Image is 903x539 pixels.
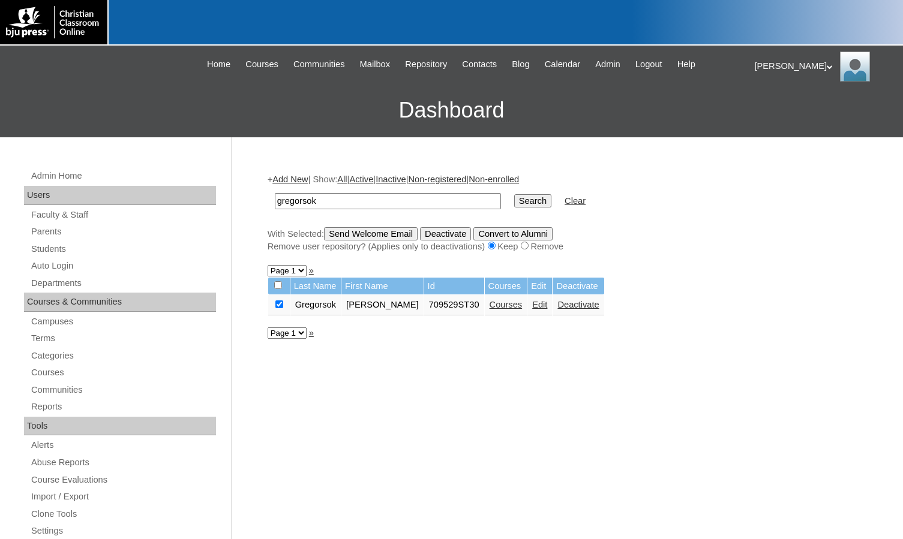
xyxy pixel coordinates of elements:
[473,227,553,240] input: Convert to Alumni
[512,58,529,71] span: Blog
[545,58,580,71] span: Calendar
[290,278,341,295] td: Last Name
[201,58,236,71] a: Home
[30,507,216,522] a: Clone Tools
[30,455,216,470] a: Abuse Reports
[268,173,862,252] div: + | Show: | | | |
[30,331,216,346] a: Terms
[324,227,418,240] input: Send Welcome Email
[207,58,230,71] span: Home
[30,168,216,183] a: Admin Home
[399,58,453,71] a: Repository
[30,365,216,380] a: Courses
[557,300,599,309] a: Deactivate
[506,58,535,71] a: Blog
[30,438,216,453] a: Alerts
[405,58,447,71] span: Repository
[589,58,626,71] a: Admin
[24,186,216,205] div: Users
[30,523,216,538] a: Settings
[239,58,284,71] a: Courses
[527,278,552,295] td: Edit
[469,174,519,184] a: Non-enrolled
[24,293,216,312] div: Courses & Communities
[456,58,503,71] a: Contacts
[287,58,351,71] a: Communities
[553,278,604,295] td: Deactivate
[354,58,397,71] a: Mailbox
[462,58,497,71] span: Contacts
[485,278,527,295] td: Courses
[840,52,870,82] img: Melanie Sevilla
[272,174,308,184] a: Add New
[30,314,216,329] a: Campuses
[268,227,862,253] div: With Selected:
[309,266,314,275] a: »
[635,58,662,71] span: Logout
[293,58,345,71] span: Communities
[595,58,620,71] span: Admin
[30,224,216,239] a: Parents
[30,258,216,273] a: Auto Login
[514,194,551,207] input: Search
[275,193,501,209] input: Search
[341,295,424,315] td: [PERSON_NAME]
[337,174,347,184] a: All
[677,58,695,71] span: Help
[268,240,862,253] div: Remove user repository? (Applies only to deactivations) Keep Remove
[424,278,484,295] td: Id
[376,174,406,184] a: Inactive
[30,489,216,504] a: Import / Export
[671,58,701,71] a: Help
[408,174,466,184] a: Non-registered
[532,300,547,309] a: Edit
[539,58,586,71] a: Calendar
[30,383,216,398] a: Communities
[629,58,668,71] a: Logout
[24,417,216,436] div: Tools
[349,174,373,184] a: Active
[309,328,314,338] a: »
[420,227,471,240] input: Deactivate
[6,83,897,137] h3: Dashboard
[565,196,586,206] a: Clear
[424,295,484,315] td: 709529ST30
[490,300,523,309] a: Courses
[755,52,892,82] div: [PERSON_NAME]
[341,278,424,295] td: First Name
[30,472,216,487] a: Course Evaluations
[30,276,216,291] a: Departments
[6,6,101,38] img: logo-white.png
[290,295,341,315] td: Gregorsok
[30,348,216,363] a: Categories
[30,207,216,222] a: Faculty & Staff
[30,399,216,414] a: Reports
[360,58,391,71] span: Mailbox
[245,58,278,71] span: Courses
[30,242,216,257] a: Students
